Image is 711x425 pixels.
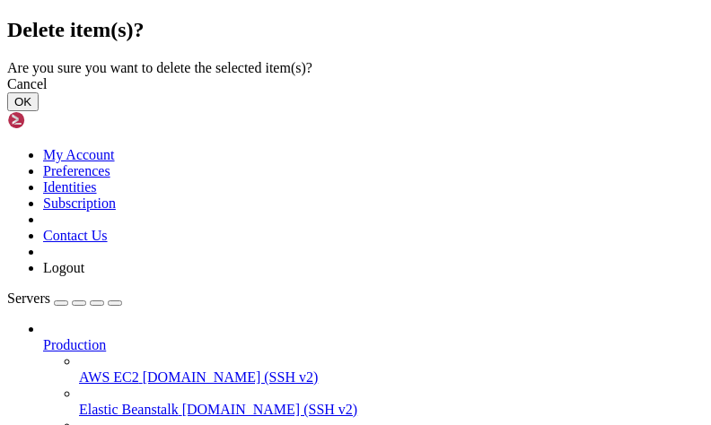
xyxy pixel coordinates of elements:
[79,402,179,417] span: Elastic Beanstalk
[43,195,116,211] a: Subscription
[43,163,110,178] a: Preferences
[7,60,704,76] div: Are you sure you want to delete the selected item(s)?
[7,92,39,111] button: OK
[43,179,97,195] a: Identities
[182,402,358,417] span: [DOMAIN_NAME] (SSH v2)
[79,353,704,386] li: AWS EC2 [DOMAIN_NAME] (SSH v2)
[79,369,139,385] span: AWS EC2
[43,337,106,352] span: Production
[79,402,704,418] a: Elastic Beanstalk [DOMAIN_NAME] (SSH v2)
[79,369,704,386] a: AWS EC2 [DOMAIN_NAME] (SSH v2)
[7,291,122,306] a: Servers
[7,291,50,306] span: Servers
[43,337,704,353] a: Production
[43,147,115,162] a: My Account
[7,111,110,129] img: Shellngn
[143,369,319,385] span: [DOMAIN_NAME] (SSH v2)
[79,386,704,418] li: Elastic Beanstalk [DOMAIN_NAME] (SSH v2)
[43,228,108,243] a: Contact Us
[43,260,84,275] a: Logout
[7,76,704,92] div: Cancel
[7,18,704,42] h2: Delete item(s)?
